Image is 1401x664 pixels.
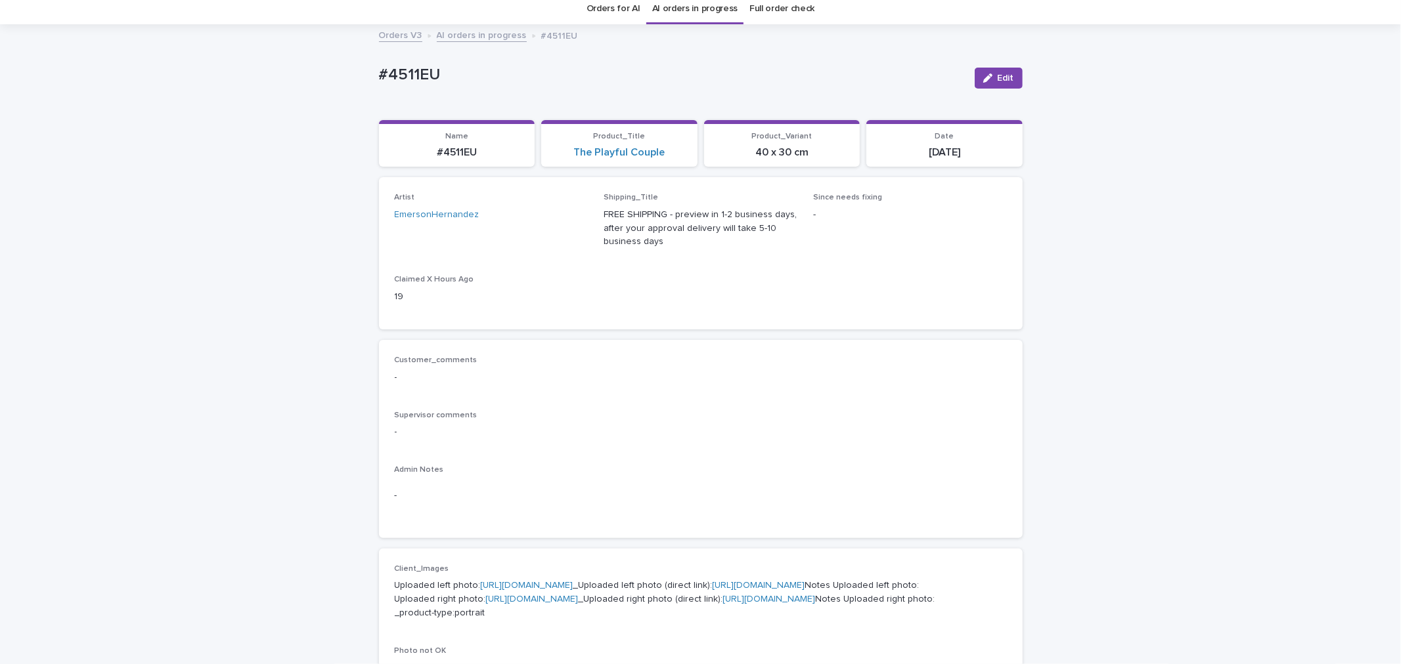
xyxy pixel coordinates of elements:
[379,66,964,85] p: #4511EU
[874,146,1015,159] p: [DATE]
[935,133,954,140] span: Date
[395,290,589,304] p: 19
[379,27,422,42] a: Orders V3
[395,411,478,419] span: Supervisor comments
[975,68,1023,89] button: Edit
[604,194,658,201] span: Shipping_Title
[395,579,1007,619] p: Uploaded left photo: _Uploaded left photo (direct link): Notes Uploaded left photo: Uploaded righ...
[541,28,578,42] p: #4511EU
[712,146,853,159] p: 40 x 30 cm
[395,489,1007,503] p: -
[481,581,573,590] a: [URL][DOMAIN_NAME]
[395,647,447,655] span: Photo not OK
[723,594,816,604] a: [URL][DOMAIN_NAME]
[593,133,645,140] span: Product_Title
[395,425,1007,439] p: -
[813,208,1007,222] p: -
[604,208,797,249] p: FREE SHIPPING - preview in 1-2 business days, after your approval delivery will take 5-10 busines...
[395,371,1007,384] p: -
[437,27,527,42] a: AI orders in progress
[573,146,665,159] a: The Playful Couple
[998,73,1014,83] span: Edit
[813,194,882,201] span: Since needs fixing
[445,133,468,140] span: Name
[751,133,812,140] span: Product_Variant
[713,581,805,590] a: [URL][DOMAIN_NAME]
[395,565,449,573] span: Client_Images
[395,466,444,474] span: Admin Notes
[395,208,479,222] a: EmersonHernandez
[395,276,474,283] span: Claimed X Hours Ago
[395,194,415,201] span: Artist
[395,356,478,364] span: Customer_comments
[387,146,527,159] p: #4511EU
[486,594,579,604] a: [URL][DOMAIN_NAME]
